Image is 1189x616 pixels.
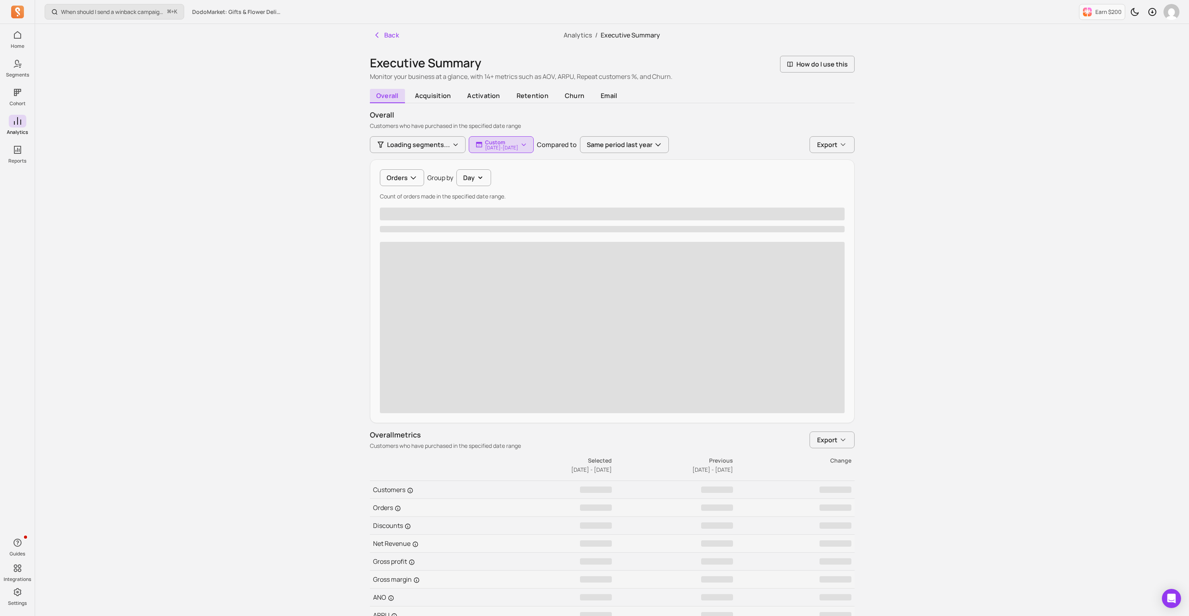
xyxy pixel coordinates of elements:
button: When should I send a winback campaign to prevent churn?⌘+K [45,4,184,20]
p: Segments [6,72,29,78]
kbd: K [174,9,177,15]
button: Same period last year [580,136,669,153]
span: ‌ [380,208,845,220]
span: acquisition [408,89,458,102]
p: Guides [10,551,25,557]
p: Compared to [537,140,577,149]
p: [DATE] - [DATE] [485,145,518,150]
span: ‌ [580,487,612,493]
td: Orders [370,499,491,517]
span: [DATE] - [DATE] [571,466,612,473]
p: When should I send a winback campaign to prevent churn? [61,8,164,16]
span: ‌ [380,242,845,413]
span: ‌ [820,522,851,529]
span: DodoMarket: Gifts & Flower Delivery [GEOGRAPHIC_DATA] [192,8,282,16]
button: Custom[DATE]-[DATE] [469,136,534,153]
p: Analytics [7,129,28,135]
span: ‌ [820,558,851,565]
span: ‌ [380,226,845,232]
p: Change [734,457,851,465]
p: Integrations [4,576,31,583]
span: Loading segments... [387,140,450,149]
span: ‌ [820,487,851,493]
p: Customers who have purchased in the specified date range [370,442,521,450]
td: Gross profit [370,553,491,571]
span: ‌ [701,558,733,565]
p: Custom [485,139,518,145]
span: [DATE] - [DATE] [692,466,733,473]
span: activation [461,89,507,102]
button: Orders [380,169,424,186]
td: Discounts [370,517,491,535]
span: ‌ [580,594,612,600]
p: Reports [8,158,26,164]
button: DodoMarket: Gifts & Flower Delivery [GEOGRAPHIC_DATA] [187,5,287,19]
button: Earn $200 [1079,4,1125,20]
span: retention [510,89,555,102]
span: ‌ [701,504,733,511]
span: ‌ [580,522,612,529]
span: Export [817,140,837,149]
div: Open Intercom Messenger [1162,589,1181,608]
kbd: ⌘ [167,7,171,17]
span: / [592,31,601,39]
td: Net Revenue [370,535,491,553]
button: Back [370,27,403,43]
p: Count of orders made in the specified date range. [380,192,845,200]
span: Export [817,435,837,445]
button: Export [810,136,855,153]
button: Day [456,169,491,186]
span: churn [558,89,591,102]
button: Guides [9,535,26,559]
p: Group by [427,173,453,182]
span: ‌ [701,487,733,493]
span: ‌ [820,504,851,511]
p: Cohort [10,100,26,107]
span: overall [370,89,405,103]
button: Toggle dark mode [1127,4,1143,20]
p: Earn $200 [1095,8,1122,16]
td: Gross margin [370,571,491,589]
span: email [594,89,624,102]
img: avatar [1163,4,1179,20]
span: ‌ [820,540,851,547]
p: Home [11,43,24,49]
span: ‌ [820,594,851,600]
span: ‌ [580,504,612,511]
span: ‌ [701,540,733,547]
p: Settings [8,600,27,606]
span: + [167,8,177,16]
p: Customers who have purchased in the specified date range [370,122,855,130]
p: Previous [613,457,733,465]
span: ‌ [701,594,733,600]
button: Loading segments... [370,136,466,153]
span: ‌ [580,558,612,565]
span: ‌ [580,540,612,547]
button: How do I use this [780,56,855,73]
button: Export [810,432,855,448]
span: ‌ [701,576,733,583]
span: ‌ [820,576,851,583]
p: overall [370,110,855,120]
td: ANO [370,589,491,606]
td: Customers [370,481,491,499]
p: Monitor your business at a glance, with 14+ metrics such as AOV, ARPU, Repeat customers %, and Ch... [370,72,672,81]
p: Selected [491,457,612,465]
a: Analytics [564,31,592,39]
span: Executive Summary [601,31,660,39]
p: Overall metrics [370,430,521,440]
span: ‌ [580,576,612,583]
span: ‌ [701,522,733,529]
h1: Executive Summary [370,56,672,70]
